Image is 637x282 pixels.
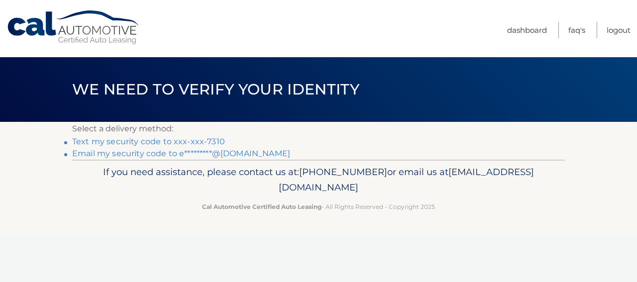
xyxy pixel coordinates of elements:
[507,22,547,38] a: Dashboard
[299,166,387,178] span: [PHONE_NUMBER]
[6,10,141,45] a: Cal Automotive
[72,80,359,98] span: We need to verify your identity
[79,164,558,196] p: If you need assistance, please contact us at: or email us at
[202,203,321,210] strong: Cal Automotive Certified Auto Leasing
[79,201,558,212] p: - All Rights Reserved - Copyright 2025
[607,22,631,38] a: Logout
[72,122,565,136] p: Select a delivery method:
[568,22,585,38] a: FAQ's
[72,149,290,158] a: Email my security code to e*********@[DOMAIN_NAME]
[72,137,225,146] a: Text my security code to xxx-xxx-7310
